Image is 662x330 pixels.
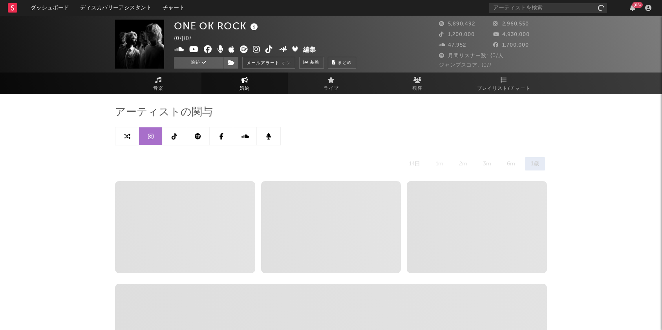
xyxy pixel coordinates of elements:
[439,53,504,58] span: 月間リスナー数: {0/人
[115,73,201,94] a: 音楽
[282,61,291,65] em: オン
[310,58,320,68] span: 基準
[174,34,201,44] div: {0/ | {0/
[374,73,461,94] a: 観客
[630,5,635,11] button: {0/+
[430,157,449,170] div: 1m
[174,20,260,33] div: ONE OK ROCK
[288,73,374,94] a: ライブ
[439,63,492,68] span: ジャンプスコア: {0//
[632,2,643,8] div: {0/+
[439,22,475,27] span: 5,890,492
[174,57,223,69] button: 追跡
[477,157,497,170] div: 3m
[439,32,475,37] span: 1,200,000
[115,108,213,117] span: アーティストの関与
[242,57,295,69] button: メールアラートオン
[303,45,316,55] button: 編集
[461,73,547,94] a: プレイリスト/チャート
[501,157,521,170] div: 6m
[324,84,339,93] span: ライブ
[477,84,530,93] span: プレイリスト/チャート
[489,3,607,13] input: アーティストを検索
[153,84,163,93] span: 音楽
[453,157,473,170] div: 2m
[328,57,356,69] button: まとめ
[403,157,426,170] div: 14日
[493,22,529,27] span: 2,960,550
[493,43,529,48] span: 1,700,000
[201,73,288,94] a: 婚約
[439,43,466,48] span: 47,952
[493,32,530,37] span: 4,930,000
[338,61,352,65] span: まとめ
[240,84,250,93] span: 婚約
[412,84,422,93] span: 観客
[299,57,324,69] a: 基準
[525,157,545,170] div: 1歳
